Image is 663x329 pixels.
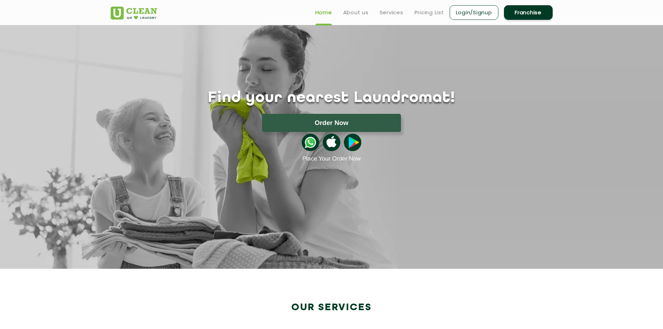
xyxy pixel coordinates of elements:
a: Home [315,8,332,17]
a: Franchise [504,5,553,20]
a: Login/Signup [450,5,498,20]
a: Pricing List [415,8,444,17]
a: About us [343,8,369,17]
img: apple-icon.png [323,134,340,151]
a: Place Your Order Now [302,155,361,162]
a: Services [380,8,403,17]
h1: Find your nearest Laundromat! [105,89,558,107]
h2: Our Services [111,302,553,313]
img: whatsappicon.png [302,134,319,151]
img: playstoreicon.png [344,134,361,151]
button: Order Now [262,114,401,132]
img: UClean Laundry and Dry Cleaning [111,7,157,19]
